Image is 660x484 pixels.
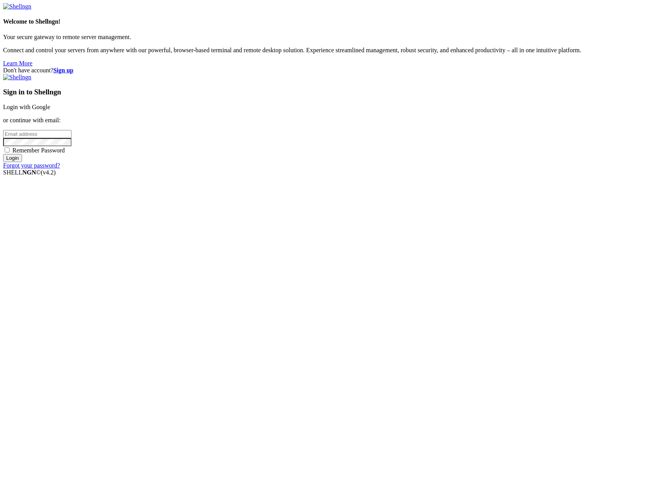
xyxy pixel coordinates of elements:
a: Sign up [53,67,73,74]
h3: Sign in to Shellngn [3,88,657,96]
a: Login with Google [3,104,50,110]
input: Remember Password [5,147,10,152]
input: Email address [3,130,71,138]
input: Login [3,154,22,162]
span: SHELL © [3,169,56,176]
p: or continue with email: [3,117,657,124]
span: Remember Password [12,147,65,154]
img: Shellngn [3,74,31,81]
p: Your secure gateway to remote server management. [3,34,657,41]
b: NGN [22,169,36,176]
h4: Welcome to Shellngn! [3,18,657,25]
span: 4.2.0 [41,169,56,176]
div: Don't have account? [3,67,657,74]
a: Forgot your password? [3,162,60,169]
img: Shellngn [3,3,31,10]
p: Connect and control your servers from anywhere with our powerful, browser-based terminal and remo... [3,47,657,54]
a: Learn More [3,60,32,67]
